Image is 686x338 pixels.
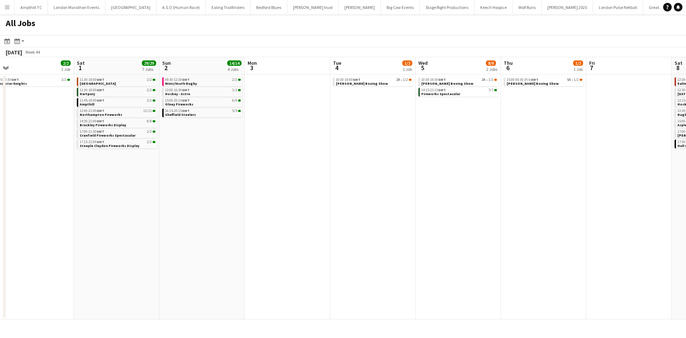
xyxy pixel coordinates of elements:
[287,0,339,14] button: [PERSON_NAME] trust
[421,81,473,86] span: Lord Wakefield Boxing Show
[182,98,190,103] span: GMT
[402,60,412,66] span: 1/2
[589,60,595,66] span: Fri
[153,79,155,81] span: 2/2
[182,88,190,92] span: GMT
[80,123,126,127] span: Brackley Fireworks Display
[80,98,155,106] a: 11:45-18:00GMT2/2Ampthill
[165,98,241,106] a: 15:00-20:15GMT6/6Olney Fireworks
[232,109,237,113] span: 5/5
[409,79,412,81] span: 1/2
[61,78,66,82] span: 2/2
[142,60,156,66] span: 29/29
[80,78,104,82] span: 11:30-18:00
[165,108,241,117] a: 16:15-20:15GMT5/5Sheffield Steelers
[96,108,104,113] span: GMT
[503,64,513,72] span: 6
[96,129,104,134] span: GMT
[182,77,190,82] span: GMT
[238,110,241,112] span: 5/5
[165,92,190,96] span: Hockey - Astro
[353,77,361,82] span: GMT
[77,139,157,150] div: 17:15-22:00GMT2/2Steeple Claydon Fireworks Display
[336,78,412,82] div: •
[336,78,361,82] span: 10:30-19:00
[567,78,571,82] span: 5A
[573,67,583,72] div: 1 Job
[67,79,70,81] span: 2/2
[147,99,152,102] span: 2/2
[165,88,241,96] a: 13:00-16:30GMT1/1Hockey - Astro
[504,77,584,88] div: 15:00-00:30 (Fri)GMT5A•1/2[PERSON_NAME] Boxing Show
[161,64,171,72] span: 2
[580,79,582,81] span: 1/2
[165,81,197,86] span: Minis/Youth Rugby
[417,64,428,72] span: 5
[77,119,157,129] div: 14:30-21:00GMT8/8Brackley Fireworks Display
[96,88,104,92] span: GMT
[336,77,412,85] a: 10:30-19:00GMT2A•1/2[PERSON_NAME] Boxing Show
[6,49,22,56] div: [DATE]
[80,139,155,148] a: 17:15-22:00GMT2/2Steeple Claydon Fireworks Display
[147,130,152,133] span: 2/2
[574,78,579,82] span: 1/2
[332,64,341,72] span: 4
[421,88,497,96] a: 14:15-23:15GMT7/7Fireworks Spectacular
[80,108,155,117] a: 13:00-21:00GMT11/11Northampton Fireworks
[80,92,95,96] span: Hartpury
[482,78,486,82] span: 2A
[165,112,196,117] span: Sheffield Steelers
[396,78,400,82] span: 2A
[507,81,559,86] span: Lord Wakefield Boxing Show
[488,88,493,92] span: 7/7
[147,78,152,82] span: 2/2
[488,78,493,82] span: 1/2
[420,0,474,14] button: Stage Right Productions
[504,60,513,66] span: Thu
[418,77,498,88] div: 10:30-19:30GMT2A•1/2[PERSON_NAME] Boxing Show
[507,78,582,82] div: •
[147,119,152,123] span: 8/8
[339,0,381,14] button: [PERSON_NAME]
[147,140,152,144] span: 2/2
[80,130,104,133] span: 17:00-21:30
[61,60,71,66] span: 2/2
[381,0,420,14] button: Big Cow Events
[105,0,156,14] button: [GEOGRAPHIC_DATA]
[421,92,460,96] span: Fireworks Spectacular
[165,77,241,85] a: 09:30-12:30GMT2/2Minis/Youth Rugby
[507,77,582,85] a: 15:00-00:30 (Fri)GMT5A•1/2[PERSON_NAME] Boxing Show
[80,143,139,148] span: Steeple Claydon Fireworks Display
[232,78,237,82] span: 2/2
[80,88,104,92] span: 11:30-18:00
[80,133,135,138] span: Cranfield Fireworks Spectacular
[675,60,682,66] span: Sat
[206,0,250,14] button: Ealing Trailfinders
[421,88,446,92] span: 14:15-23:15
[165,102,193,107] span: Olney Fireworks
[80,81,116,86] span: Coventry
[673,64,682,72] span: 8
[438,77,446,82] span: GMT
[403,78,408,82] span: 1/2
[494,89,497,91] span: 7/7
[80,109,104,113] span: 13:00-21:00
[403,67,412,72] div: 1 Job
[165,99,190,102] span: 15:00-20:15
[232,88,237,92] span: 1/1
[48,0,105,14] button: London Marathon Events
[227,60,242,66] span: 14/14
[333,77,413,88] div: 10:30-19:00GMT2A•1/2[PERSON_NAME] Boxing Show
[438,88,446,92] span: GMT
[247,64,257,72] span: 3
[76,64,85,72] span: 1
[507,78,538,82] span: 15:00-00:30 (Fri)
[542,0,593,14] button: [PERSON_NAME] 2025
[421,77,497,85] a: 10:30-19:30GMT2A•1/2[PERSON_NAME] Boxing Show
[24,49,41,55] span: Week 44
[418,60,428,66] span: Wed
[232,99,237,102] span: 6/6
[333,60,341,66] span: Tue
[80,119,104,123] span: 14:30-21:00
[80,77,155,85] a: 11:30-18:00GMT2/2[GEOGRAPHIC_DATA]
